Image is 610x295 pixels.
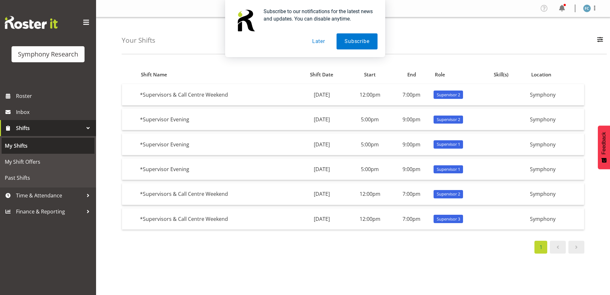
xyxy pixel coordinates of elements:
span: Inbox [16,107,93,117]
td: 7:00pm [392,183,431,205]
td: 12:00pm [348,208,392,230]
span: Shift Date [310,71,333,78]
span: My Shift Offers [5,157,91,167]
span: Time & Attendance [16,191,83,200]
span: Feedback [601,132,607,154]
a: My Shifts [2,138,94,154]
span: Roster [16,91,93,101]
td: 12:00pm [348,183,392,205]
td: [DATE] [296,208,348,230]
td: 5:00pm [348,109,392,130]
span: Location [531,71,551,78]
td: [DATE] [296,159,348,180]
td: [DATE] [296,84,348,106]
td: Symphony [527,134,584,155]
td: *Supervisor Evening [137,109,296,130]
td: [DATE] [296,134,348,155]
td: Symphony [527,183,584,205]
td: [DATE] [296,183,348,205]
a: My Shift Offers [2,154,94,170]
td: 12:00pm [348,84,392,106]
td: 9:00pm [392,134,431,155]
td: 7:00pm [392,208,431,230]
td: Symphony [527,109,584,130]
span: Supervisor 2 [437,92,460,98]
td: 7:00pm [392,84,431,106]
img: notification icon [233,8,258,33]
button: Feedback - Show survey [598,126,610,169]
span: Role [435,71,445,78]
td: *Supervisors & Call Centre Weekend [137,183,296,205]
td: Symphony [527,208,584,230]
span: Shifts [16,123,83,133]
td: 9:00pm [392,109,431,130]
span: Past Shifts [5,173,91,183]
div: Subscribe to our notifications for the latest news and updates. You can disable anytime. [258,8,378,22]
span: Start [364,71,376,78]
span: Supervisor 2 [437,117,460,123]
button: Subscribe [337,33,377,49]
td: Symphony [527,84,584,106]
span: Shift Name [141,71,167,78]
span: Skill(s) [494,71,508,78]
td: 5:00pm [348,159,392,180]
span: Supervisor 3 [437,216,460,222]
span: My Shifts [5,141,91,151]
td: *Supervisor Evening [137,134,296,155]
td: [DATE] [296,109,348,130]
td: 9:00pm [392,159,431,180]
span: Finance & Reporting [16,207,83,216]
td: 5:00pm [348,134,392,155]
span: Supervisor 2 [437,191,460,197]
td: *Supervisors & Call Centre Weekend [137,84,296,106]
span: End [407,71,416,78]
td: Symphony [527,159,584,180]
span: Supervisor 1 [437,166,460,172]
td: *Supervisors & Call Centre Weekend [137,208,296,230]
span: Supervisor 1 [437,141,460,147]
a: Past Shifts [2,170,94,186]
button: Later [304,33,333,49]
td: *Supervisor Evening [137,159,296,180]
